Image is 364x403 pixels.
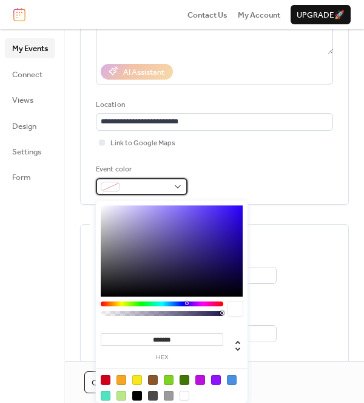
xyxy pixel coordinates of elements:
a: My Events [5,38,55,58]
div: #D0021B [101,375,110,385]
div: #F5A623 [116,375,126,385]
span: Connect [12,69,42,81]
button: Cancel [84,371,130,393]
span: Form [12,171,31,184]
div: #BD10E0 [195,375,205,385]
span: Cancel [92,377,123,389]
span: Upgrade 🚀 [297,9,345,21]
div: #4A90E2 [227,375,237,385]
a: My Account [238,9,280,21]
a: Contact Us [187,9,227,21]
div: #000000 [132,391,142,401]
div: #417505 [180,375,189,385]
img: logo [13,8,25,21]
a: Connect [5,64,55,84]
div: #9013FE [211,375,221,385]
span: Settings [12,146,41,158]
div: #9B9B9B [164,391,174,401]
div: Event color [96,164,185,176]
span: Views [12,94,33,106]
div: #50E3C2 [101,391,110,401]
div: #4A4A4A [148,391,158,401]
div: #FFFFFF [180,391,189,401]
button: Upgrade🚀 [291,5,351,24]
div: #F8E71C [132,375,142,385]
div: Location [96,99,331,111]
a: Settings [5,142,55,161]
div: #7ED321 [164,375,174,385]
div: #B8E986 [116,391,126,401]
label: hex [101,354,223,361]
a: Form [5,167,55,187]
a: Views [5,90,55,109]
a: Design [5,116,55,136]
span: Link to Google Maps [110,137,175,150]
div: #8B572A [148,375,158,385]
span: My Events [12,43,48,55]
span: Design [12,120,36,133]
